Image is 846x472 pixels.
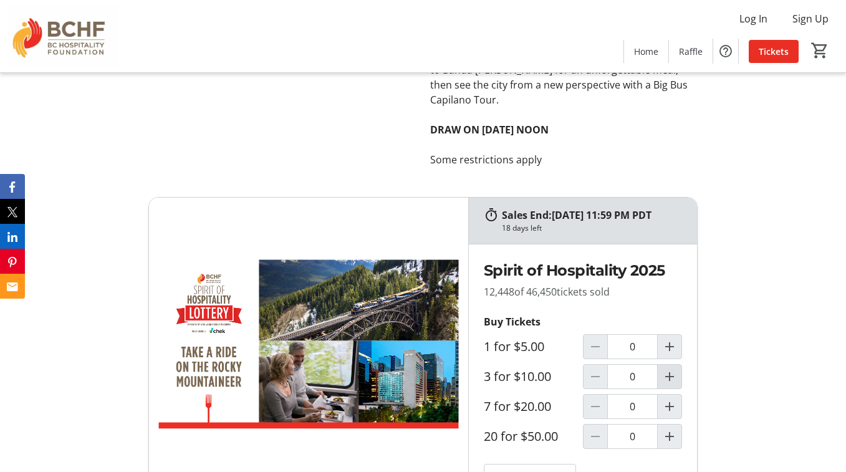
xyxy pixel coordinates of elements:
[430,152,697,167] p: Some restrictions apply
[658,425,681,448] button: Increment by one
[782,9,839,29] button: Sign Up
[484,315,541,329] strong: Buy Tickets
[669,40,713,63] a: Raffle
[809,39,831,62] button: Cart
[484,259,682,282] h2: Spirit of Hospitality 2025
[430,123,549,137] strong: DRAW ON [DATE] NOON
[552,208,651,222] span: [DATE] 11:59 PM PDT
[484,284,682,299] p: 12,448 tickets sold
[484,429,558,444] label: 20 for $50.00
[713,39,738,64] button: Help
[484,369,551,384] label: 3 for $10.00
[634,45,658,58] span: Home
[759,45,789,58] span: Tickets
[658,335,681,359] button: Increment by one
[624,40,668,63] a: Home
[658,395,681,418] button: Increment by one
[658,365,681,388] button: Increment by one
[514,285,557,299] span: of 46,450
[502,223,542,234] div: 18 days left
[739,11,767,26] span: Log In
[502,208,552,222] span: Sales End:
[729,9,777,29] button: Log In
[749,40,799,63] a: Tickets
[7,5,118,67] img: BC Hospitality Foundation's Logo
[484,399,551,414] label: 7 for $20.00
[484,339,544,354] label: 1 for $5.00
[792,11,829,26] span: Sign Up
[679,45,703,58] span: Raffle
